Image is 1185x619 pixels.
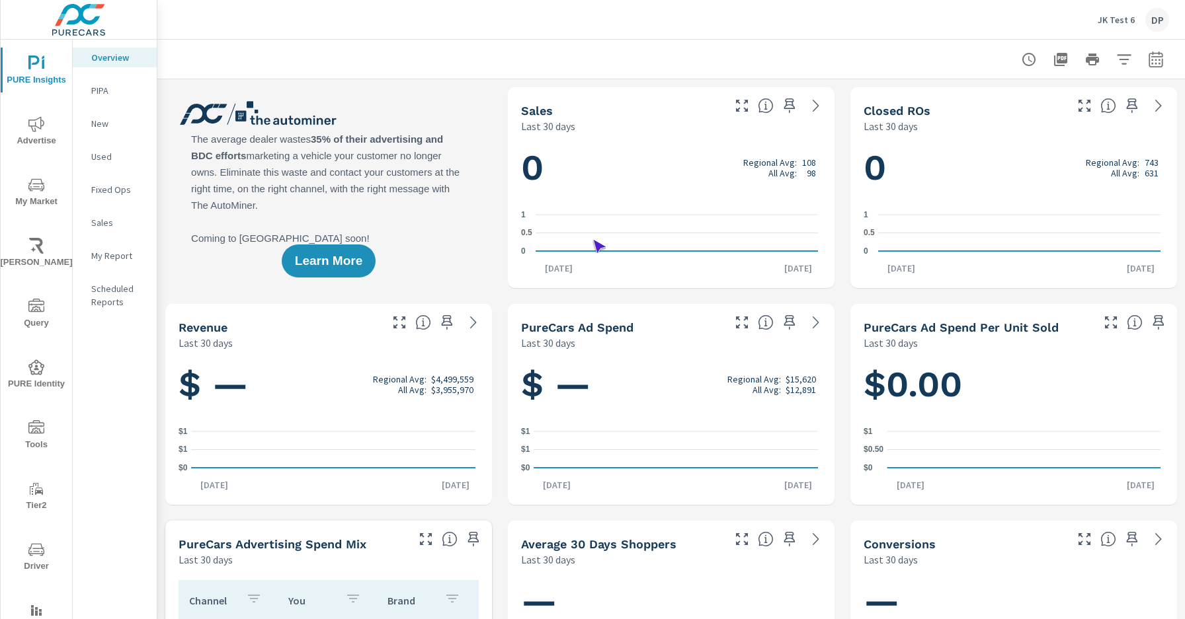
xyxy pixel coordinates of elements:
span: Total cost of media for all PureCars channels for the selected dealership group over the selected... [758,314,774,330]
button: Make Fullscreen [731,528,753,550]
button: Make Fullscreen [1074,95,1095,116]
p: Fixed Ops [91,183,146,196]
p: All Avg: [768,168,797,178]
p: Last 30 days [864,335,918,351]
h1: $0.00 [864,362,1164,407]
text: 0.5 [521,229,532,238]
h1: $ — [179,362,479,407]
a: See more details in report [463,312,484,333]
span: Save this to your personalized report [1122,528,1143,550]
div: PIPA [73,81,157,100]
h5: Conversions [864,537,936,551]
div: My Report [73,246,157,266]
h1: 0 [521,145,821,190]
span: [PERSON_NAME] [5,238,68,270]
p: You [288,594,335,607]
text: 1 [521,210,526,219]
text: $1 [521,445,530,455]
span: My Market [5,177,68,209]
p: [DATE] [191,478,237,492]
span: A rolling 30 day total of daily Shoppers on the dealership website, averaged over the selected da... [758,531,774,547]
p: Sales [91,216,146,229]
p: PIPA [91,84,146,97]
p: All Avg: [1111,168,1139,178]
button: Make Fullscreen [731,95,753,116]
p: Regional Avg: [373,374,427,384]
button: Make Fullscreen [415,528,436,550]
p: Regional Avg: [727,374,781,384]
p: $4,499,559 [431,374,473,384]
span: This table looks at how you compare to the amount of budget you spend per channel as opposed to y... [442,531,458,547]
h5: PureCars Ad Spend [521,320,633,334]
p: Overview [91,51,146,64]
p: Channel [189,594,235,607]
div: DP [1145,8,1169,32]
p: 98 [807,168,816,178]
text: $0 [521,463,530,472]
p: Last 30 days [864,118,918,134]
button: "Export Report to PDF" [1047,46,1074,73]
span: Tier2 [5,481,68,513]
p: My Report [91,249,146,262]
button: Apply Filters [1111,46,1137,73]
h5: PureCars Ad Spend Per Unit Sold [864,320,1059,334]
h1: 0 [864,145,1164,190]
p: [DATE] [1118,478,1164,492]
h5: Closed ROs [864,104,930,118]
span: The number of dealer-specified goals completed by a visitor. [Source: This data is provided by th... [1100,531,1116,547]
button: Make Fullscreen [1074,528,1095,550]
span: Tools [5,420,68,453]
p: [DATE] [878,262,924,275]
p: JK Test 6 [1098,14,1135,26]
p: [DATE] [887,478,934,492]
a: See more details in report [805,528,827,550]
text: $1 [179,445,188,455]
p: 631 [1145,168,1159,178]
p: [DATE] [432,478,479,492]
p: Last 30 days [521,335,575,351]
span: Driver [5,542,68,574]
button: Print Report [1079,46,1106,73]
span: Number of vehicles sold by the dealership over the selected date range. [Source: This data is sou... [758,98,774,114]
span: Query [5,299,68,331]
p: Last 30 days [521,552,575,567]
a: See more details in report [805,312,827,333]
div: Sales [73,213,157,233]
text: $1 [864,427,873,436]
div: Overview [73,48,157,67]
span: Save this to your personalized report [779,528,800,550]
text: 0 [864,246,868,256]
h1: $ — [521,362,821,407]
text: $1 [521,427,530,436]
button: Select Date Range [1143,46,1169,73]
text: $0 [864,463,873,472]
button: Make Fullscreen [389,312,410,333]
p: $15,620 [786,374,816,384]
span: Save this to your personalized report [1122,95,1143,116]
p: Regional Avg: [1086,157,1139,168]
span: Total sales revenue over the selected date range. [Source: This data is sourced from the dealer’s... [415,314,431,330]
p: Last 30 days [521,118,575,134]
p: New [91,117,146,130]
p: $3,955,970 [431,384,473,395]
span: Save this to your personalized report [779,312,800,333]
p: All Avg: [753,384,781,395]
h5: Revenue [179,320,227,334]
text: $1 [179,427,188,436]
a: See more details in report [1148,528,1169,550]
span: Save this to your personalized report [436,312,458,333]
a: See more details in report [1148,95,1169,116]
p: Last 30 days [179,335,233,351]
p: 743 [1145,157,1159,168]
p: Regional Avg: [743,157,797,168]
button: Make Fullscreen [1100,312,1122,333]
div: Fixed Ops [73,180,157,200]
span: Save this to your personalized report [463,528,484,550]
p: $12,891 [786,384,816,395]
span: Save this to your personalized report [1148,312,1169,333]
text: $0 [179,463,188,472]
p: All Avg: [398,384,427,395]
p: [DATE] [536,262,582,275]
span: Number of Repair Orders Closed by the selected dealership group over the selected time range. [So... [1100,98,1116,114]
div: New [73,114,157,133]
